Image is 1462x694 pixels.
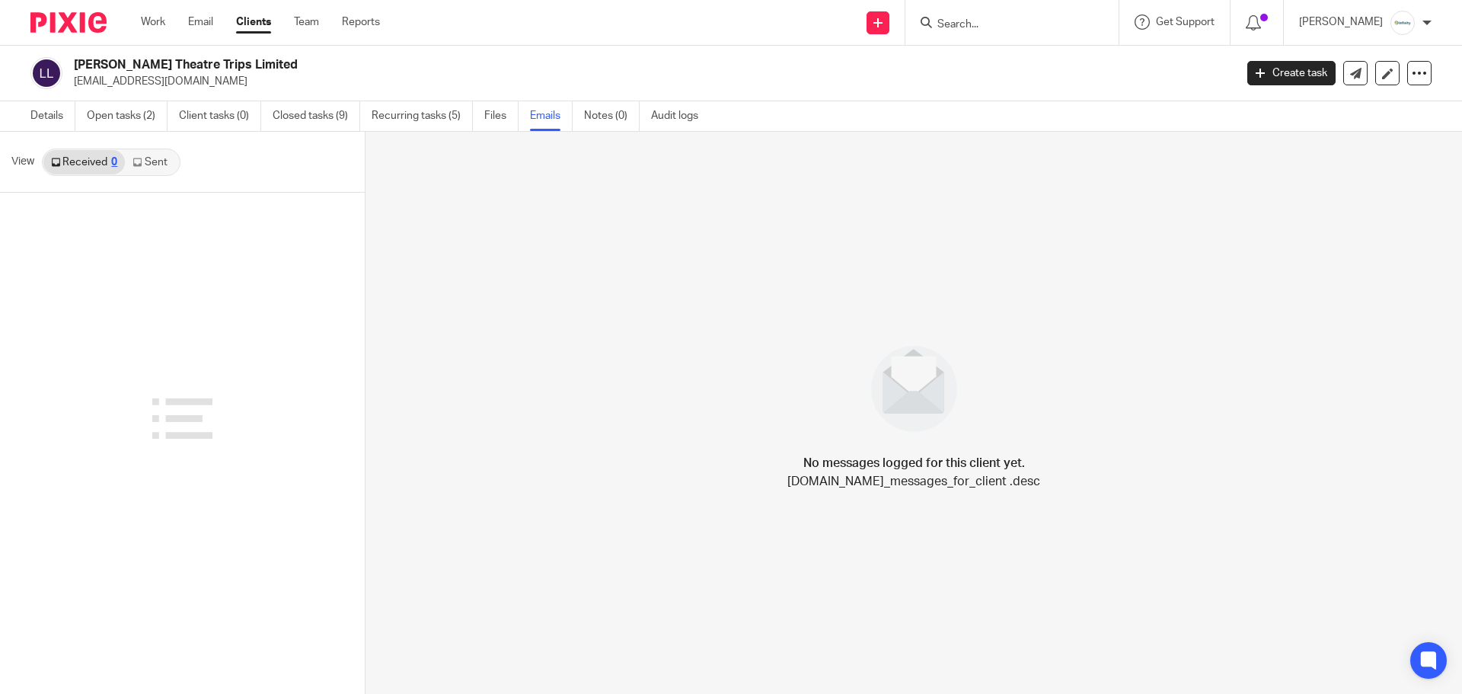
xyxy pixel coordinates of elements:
[372,101,473,131] a: Recurring tasks (5)
[30,101,75,131] a: Details
[74,74,1224,89] p: [EMAIL_ADDRESS][DOMAIN_NAME]
[861,336,967,442] img: image
[1390,11,1415,35] img: Infinity%20Logo%20with%20Whitespace%20.png
[43,150,125,174] a: Received0
[651,101,710,131] a: Audit logs
[188,14,213,30] a: Email
[30,12,107,33] img: Pixie
[273,101,360,131] a: Closed tasks (9)
[11,154,34,170] span: View
[294,14,319,30] a: Team
[141,14,165,30] a: Work
[236,14,271,30] a: Clients
[74,57,994,73] h2: [PERSON_NAME] Theatre Trips Limited
[30,57,62,89] img: svg%3E
[1156,17,1215,27] span: Get Support
[803,454,1025,472] h4: No messages logged for this client yet.
[1247,61,1336,85] a: Create task
[125,150,178,174] a: Sent
[936,18,1073,32] input: Search
[787,472,1040,491] p: [DOMAIN_NAME]_messages_for_client .desc
[530,101,573,131] a: Emails
[87,101,168,131] a: Open tasks (2)
[111,157,117,168] div: 0
[179,101,261,131] a: Client tasks (0)
[1299,14,1383,30] p: [PERSON_NAME]
[584,101,640,131] a: Notes (0)
[484,101,519,131] a: Files
[342,14,380,30] a: Reports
